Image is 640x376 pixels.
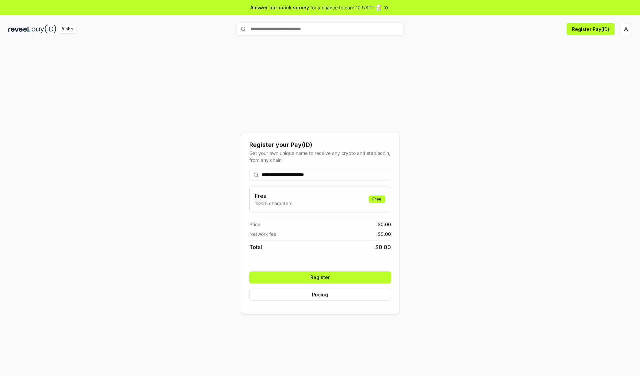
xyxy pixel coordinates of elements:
[32,25,56,33] img: pay_id
[369,195,385,203] div: Free
[249,271,391,283] button: Register
[250,4,309,11] span: Answer our quick survey
[249,230,276,237] span: Network fee
[8,25,30,33] img: reveel_dark
[378,221,391,228] span: $ 0.00
[375,243,391,251] span: $ 0.00
[567,23,615,35] button: Register Pay(ID)
[249,221,260,228] span: Price
[255,200,292,207] p: 13-25 characters
[378,230,391,237] span: $ 0.00
[249,150,391,164] div: Get your own unique name to receive any crypto and stablecoin, from any chain
[249,140,391,150] div: Register your Pay(ID)
[310,4,382,11] span: for a chance to earn 10 USDT 📝
[249,289,391,301] button: Pricing
[58,25,76,33] div: Alpha
[255,192,292,200] h3: Free
[249,243,262,251] span: Total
